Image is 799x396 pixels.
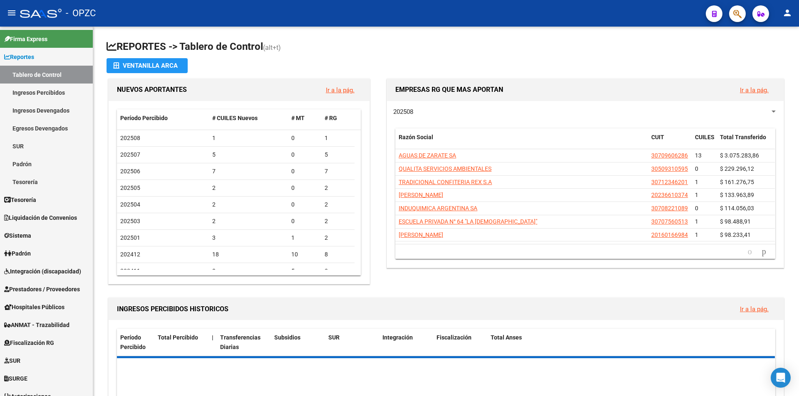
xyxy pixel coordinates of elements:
span: Tesorería [4,195,36,204]
datatable-header-cell: Fiscalización [433,329,487,356]
a: go to next page [758,247,770,256]
datatable-header-cell: Período Percibido [117,329,154,356]
div: 3 [325,266,351,276]
datatable-header-cell: # CUILES Nuevos [209,109,288,127]
div: 0 [291,216,318,226]
div: 8 [325,250,351,259]
datatable-header-cell: | [208,329,217,356]
div: 5 [212,150,285,160]
span: Fiscalización [437,334,471,341]
span: SUR [328,334,340,341]
span: Liquidación de Convenios [4,213,77,222]
span: 30509310595 [651,165,688,172]
datatable-header-cell: Total Anses [487,329,769,356]
span: Período Percibido [120,115,168,121]
span: ANMAT - Trazabilidad [4,320,69,330]
span: INGRESOS PERCIBIDOS HISTORICOS [117,305,228,313]
span: SUR [4,356,20,365]
span: Padrón [4,249,31,258]
span: # MT [291,115,305,121]
datatable-header-cell: CUIT [648,128,692,156]
span: Total Transferido [720,134,766,140]
span: $ 98.233,41 [720,231,751,238]
datatable-header-cell: Total Transferido [717,128,775,156]
datatable-header-cell: Integración [379,329,433,356]
span: | [212,334,213,341]
span: EMPRESAS RG QUE MAS APORTAN [395,86,503,93]
span: NUEVOS APORTANTES [117,86,187,93]
span: 1 [695,179,698,185]
div: 1 [325,133,351,143]
span: CUILES [695,134,715,140]
datatable-header-cell: Razón Social [395,128,648,156]
span: 0 [695,165,698,172]
span: 202505 [120,184,140,191]
span: $ 98.488,91 [720,218,751,225]
span: 202507 [120,151,140,158]
div: 0 [291,183,318,193]
span: 202508 [393,108,413,116]
span: [PERSON_NAME] [399,231,443,238]
span: 1 [695,231,698,238]
span: 1 [695,192,698,198]
span: 20236610374 [651,192,688,198]
span: 1 [695,218,698,225]
span: 30709606286 [651,152,688,159]
span: Total Anses [491,334,522,341]
span: 20160166984 [651,231,688,238]
datatable-header-cell: Transferencias Diarias [217,329,271,356]
div: 8 [212,266,285,276]
span: INDUQUIMICA ARGENTINA SA [399,205,477,212]
span: Firma Express [4,34,47,44]
a: Ir a la pág. [326,86,355,94]
span: Transferencias Diarias [220,334,261,350]
span: 202504 [120,201,140,208]
div: 2 [325,216,351,226]
span: Hospitales Públicos [4,303,65,312]
datatable-header-cell: # MT [288,109,321,127]
span: $ 133.963,89 [720,192,754,198]
span: TRADICIONAL CONFITERIA REX S.A [399,179,492,185]
span: 30708221089 [651,205,688,212]
button: Ir a la pág. [733,301,775,317]
span: $ 3.075.283,86 [720,152,759,159]
datatable-header-cell: Período Percibido [117,109,209,127]
div: 2 [212,200,285,209]
span: [PERSON_NAME] [399,192,443,198]
div: 3 [212,233,285,243]
datatable-header-cell: Total Percibido [154,329,208,356]
div: 0 [291,200,318,209]
span: 202508 [120,135,140,141]
div: 7 [212,167,285,176]
div: Open Intercom Messenger [771,368,791,388]
a: Ir a la pág. [740,86,769,94]
span: Razón Social [399,134,433,140]
span: Prestadores / Proveedores [4,285,80,294]
div: 2 [212,183,285,193]
datatable-header-cell: SUR [325,329,379,356]
div: 1 [291,233,318,243]
datatable-header-cell: # RG [321,109,355,127]
span: 13 [695,152,702,159]
span: 0 [695,205,698,212]
div: 0 [291,150,318,160]
span: Fiscalización RG [4,338,54,347]
h1: REPORTES -> Tablero de Control [107,40,786,54]
span: 202506 [120,168,140,175]
div: 5 [291,266,318,276]
span: Reportes [4,52,34,61]
span: $ 114.056,03 [720,205,754,212]
span: 202412 [120,251,140,258]
div: 2 [325,233,351,243]
span: Integración [382,334,413,341]
span: Subsidios [274,334,300,341]
span: # CUILES Nuevos [212,115,258,121]
span: (alt+t) [263,44,281,52]
span: Sistema [4,231,31,240]
div: 0 [291,133,318,143]
span: CUIT [651,134,664,140]
span: 202501 [120,234,140,241]
datatable-header-cell: Subsidios [271,329,325,356]
span: - OPZC [66,4,96,22]
span: ESCUELA PRIVADA N° 64 "LA [DEMOGRAPHIC_DATA]" [399,218,537,225]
